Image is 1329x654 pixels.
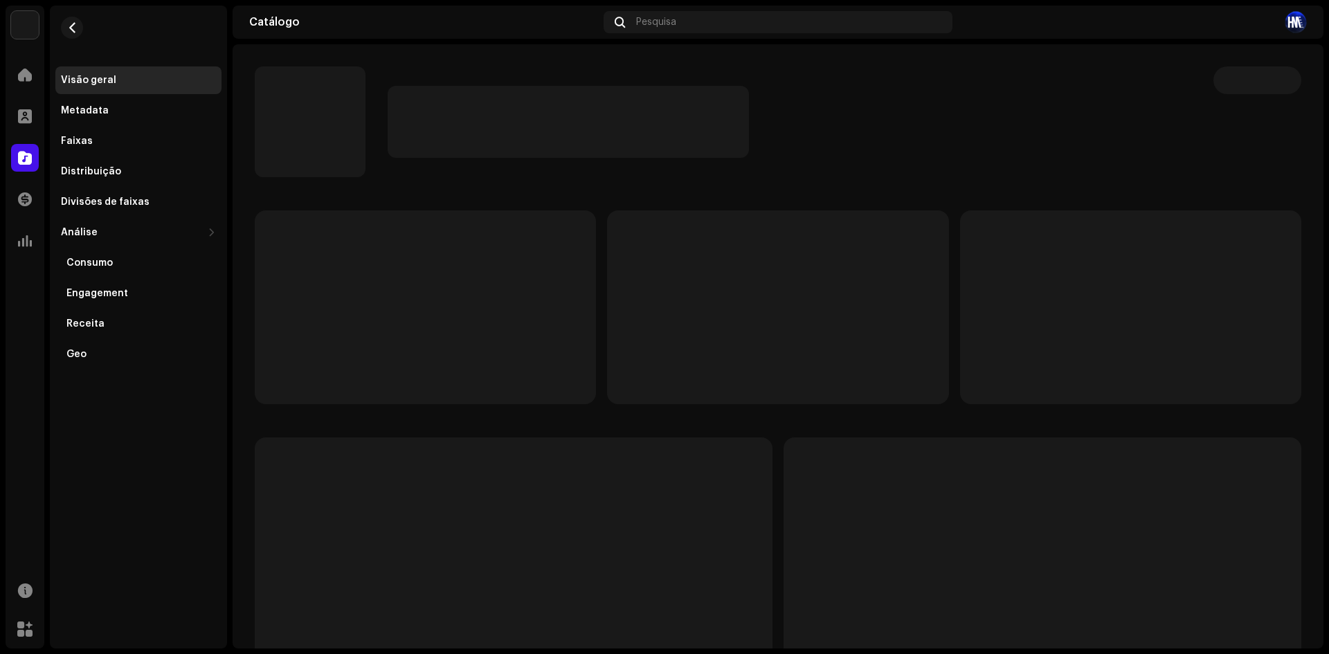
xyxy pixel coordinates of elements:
[55,97,221,125] re-m-nav-item: Metadata
[61,136,93,147] div: Faixas
[61,75,116,86] div: Visão geral
[66,318,105,329] div: Receita
[55,219,221,368] re-m-nav-dropdown: Análise
[55,66,221,94] re-m-nav-item: Visão geral
[61,197,150,208] div: Divisões de faixas
[55,280,221,307] re-m-nav-item: Engagement
[55,340,221,368] re-m-nav-item: Geo
[66,257,113,269] div: Consumo
[66,349,87,360] div: Geo
[55,188,221,216] re-m-nav-item: Divisões de faixas
[55,127,221,155] re-m-nav-item: Faixas
[55,158,221,185] re-m-nav-item: Distribuição
[1285,11,1307,33] img: 157bdc2e-462e-4224-844c-c414979c75ed
[55,249,221,277] re-m-nav-item: Consumo
[61,105,109,116] div: Metadata
[636,17,676,28] span: Pesquisa
[55,310,221,338] re-m-nav-item: Receita
[249,17,598,28] div: Catálogo
[66,288,128,299] div: Engagement
[11,11,39,39] img: 1cf725b2-75a2-44e7-8fdf-5f1256b3d403
[61,227,98,238] div: Análise
[61,166,121,177] div: Distribuição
